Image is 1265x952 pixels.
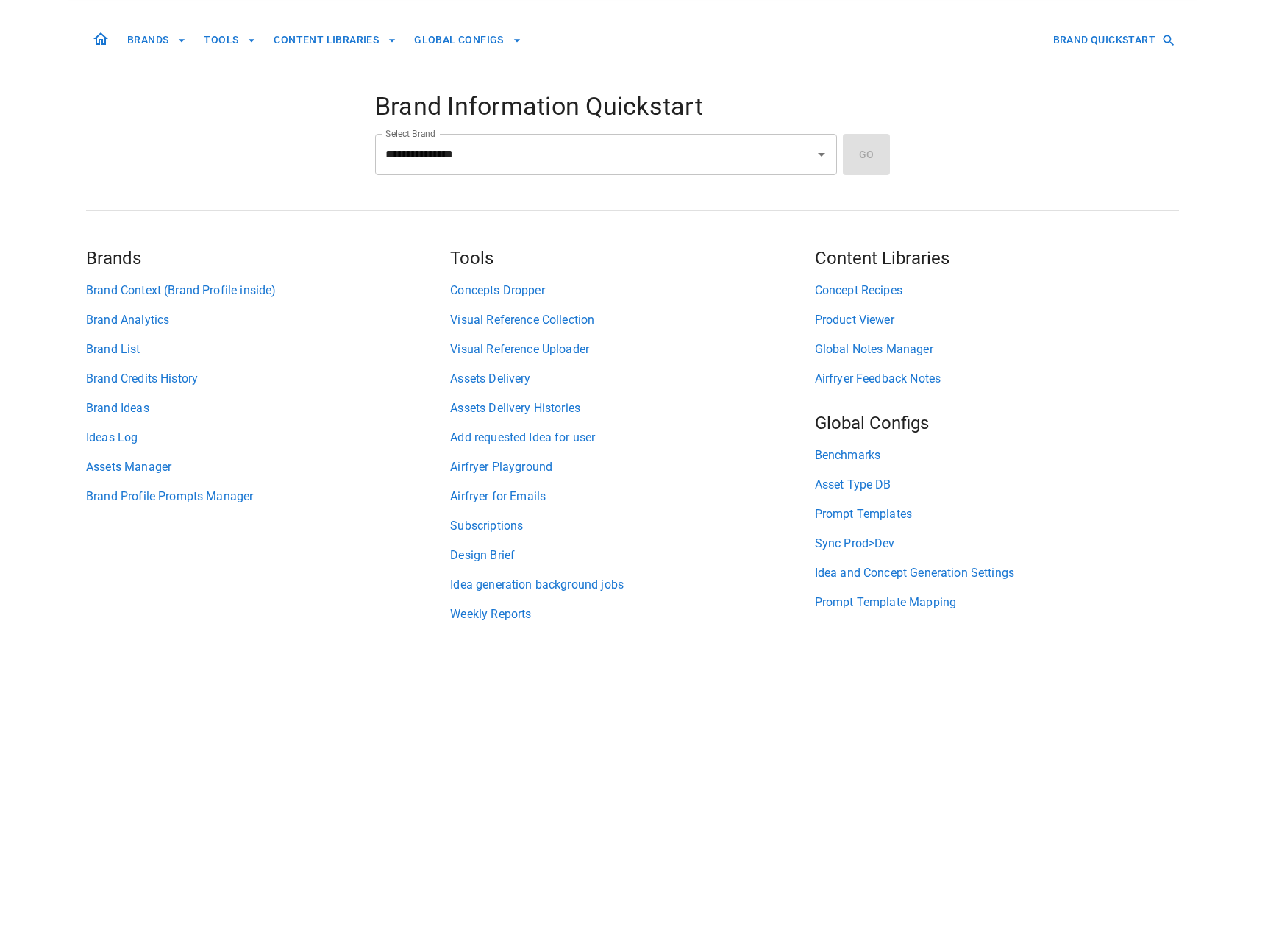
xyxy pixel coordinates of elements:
[815,505,1179,523] a: Prompt Templates
[815,370,1179,388] a: Airfryer Feedback Notes
[450,341,814,358] a: Visual Reference Uploader
[450,576,814,594] a: Idea generation background jobs
[815,282,1179,299] a: Concept Recipes
[815,564,1179,582] a: Idea and Concept Generation Settings
[815,594,1179,611] a: Prompt Template Mapping
[86,488,450,505] a: Brand Profile Prompts Manager
[86,282,450,299] a: Brand Context (Brand Profile inside)
[450,517,814,535] a: Subscriptions
[815,341,1179,358] a: Global Notes Manager
[450,399,814,417] a: Assets Delivery Histories
[268,26,402,54] button: CONTENT LIBRARIES
[86,311,450,329] a: Brand Analytics
[385,127,435,140] label: Select Brand
[86,429,450,447] a: Ideas Log
[815,246,1179,270] h5: Content Libraries
[450,370,814,388] a: Assets Delivery
[86,399,450,417] a: Brand Ideas
[811,144,832,165] button: Open
[450,311,814,329] a: Visual Reference Collection
[86,458,450,476] a: Assets Manager
[815,311,1179,329] a: Product Viewer
[86,370,450,388] a: Brand Credits History
[815,447,1179,464] a: Benchmarks
[815,411,1179,435] h5: Global Configs
[375,91,890,122] h4: Brand Information Quickstart
[86,341,450,358] a: Brand List
[198,26,262,54] button: TOOLS
[450,282,814,299] a: Concepts Dropper
[450,547,814,564] a: Design Brief
[450,488,814,505] a: Airfryer for Emails
[450,458,814,476] a: Airfryer Playground
[408,26,527,54] button: GLOBAL CONFIGS
[815,476,1179,494] a: Asset Type DB
[450,605,814,623] a: Weekly Reports
[815,535,1179,553] a: Sync Prod>Dev
[1047,26,1179,54] button: BRAND QUICKSTART
[450,246,814,270] h5: Tools
[450,429,814,447] a: Add requested Idea for user
[121,26,192,54] button: BRANDS
[86,246,450,270] h5: Brands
